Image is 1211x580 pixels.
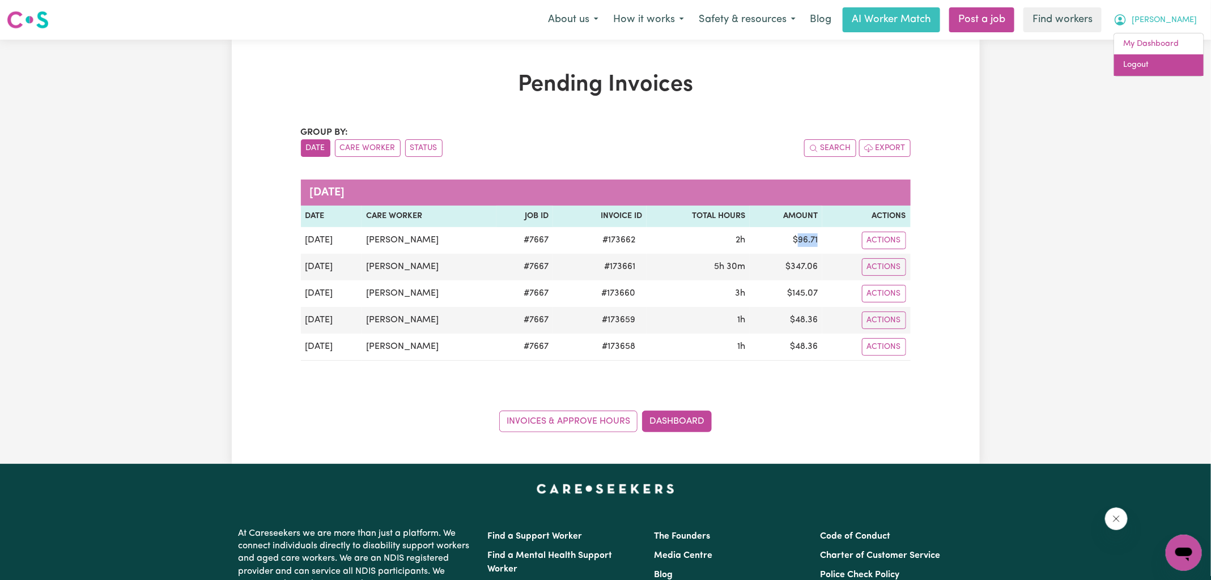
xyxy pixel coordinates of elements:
[301,254,362,280] td: [DATE]
[1106,8,1204,32] button: My Account
[595,313,642,327] span: # 173659
[405,139,443,157] button: sort invoices by paid status
[596,233,642,247] span: # 173662
[488,551,613,574] a: Find a Mental Health Support Worker
[496,334,553,361] td: # 7667
[820,532,890,541] a: Code of Conduct
[362,206,496,227] th: Care Worker
[335,139,401,157] button: sort invoices by care worker
[496,206,553,227] th: Job ID
[496,307,553,334] td: # 7667
[7,7,49,33] a: Careseekers logo
[1166,535,1202,571] iframe: Button to launch messaging window
[362,334,496,361] td: [PERSON_NAME]
[362,307,496,334] td: [PERSON_NAME]
[553,206,647,227] th: Invoice ID
[597,260,642,274] span: # 173661
[541,8,606,32] button: About us
[843,7,940,32] a: AI Worker Match
[750,334,822,361] td: $ 48.36
[362,280,496,307] td: [PERSON_NAME]
[594,287,642,300] span: # 173660
[537,484,674,493] a: Careseekers home page
[301,227,362,254] td: [DATE]
[595,340,642,353] span: # 173658
[301,71,911,99] h1: Pending Invoices
[750,254,822,280] td: $ 347.06
[820,570,899,579] a: Police Check Policy
[301,307,362,334] td: [DATE]
[301,128,349,137] span: Group by:
[7,10,49,30] img: Careseekers logo
[654,570,673,579] a: Blog
[606,8,691,32] button: How it works
[862,338,906,356] button: Actions
[803,7,838,32] a: Blog
[737,342,745,351] span: 1 hour
[691,8,803,32] button: Safety & resources
[750,307,822,334] td: $ 48.36
[301,280,362,307] td: [DATE]
[862,285,906,302] button: Actions
[301,139,330,157] button: sort invoices by date
[822,206,911,227] th: Actions
[735,289,745,298] span: 3 hours
[496,227,553,254] td: # 7667
[737,315,745,325] span: 1 hour
[804,139,856,157] button: Search
[862,258,906,276] button: Actions
[301,206,362,227] th: Date
[654,532,710,541] a: The Founders
[750,280,822,307] td: $ 145.07
[301,334,362,361] td: [DATE]
[1114,33,1204,55] a: My Dashboard
[736,236,745,245] span: 2 hours
[1132,14,1197,27] span: [PERSON_NAME]
[750,206,822,227] th: Amount
[488,532,583,541] a: Find a Support Worker
[859,139,911,157] button: Export
[1114,33,1204,76] div: My Account
[714,262,745,271] span: 5 hours 30 minutes
[7,8,69,17] span: Need any help?
[496,280,553,307] td: # 7667
[496,254,553,280] td: # 7667
[1114,54,1204,76] a: Logout
[362,227,496,254] td: [PERSON_NAME]
[949,7,1014,32] a: Post a job
[301,180,911,206] caption: [DATE]
[862,312,906,329] button: Actions
[750,227,822,254] td: $ 96.71
[647,206,750,227] th: Total Hours
[862,232,906,249] button: Actions
[1023,7,1102,32] a: Find workers
[499,411,638,432] a: Invoices & Approve Hours
[1105,507,1128,530] iframe: Close message
[820,551,940,560] a: Charter of Customer Service
[654,551,712,560] a: Media Centre
[362,254,496,280] td: [PERSON_NAME]
[642,411,712,432] a: Dashboard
